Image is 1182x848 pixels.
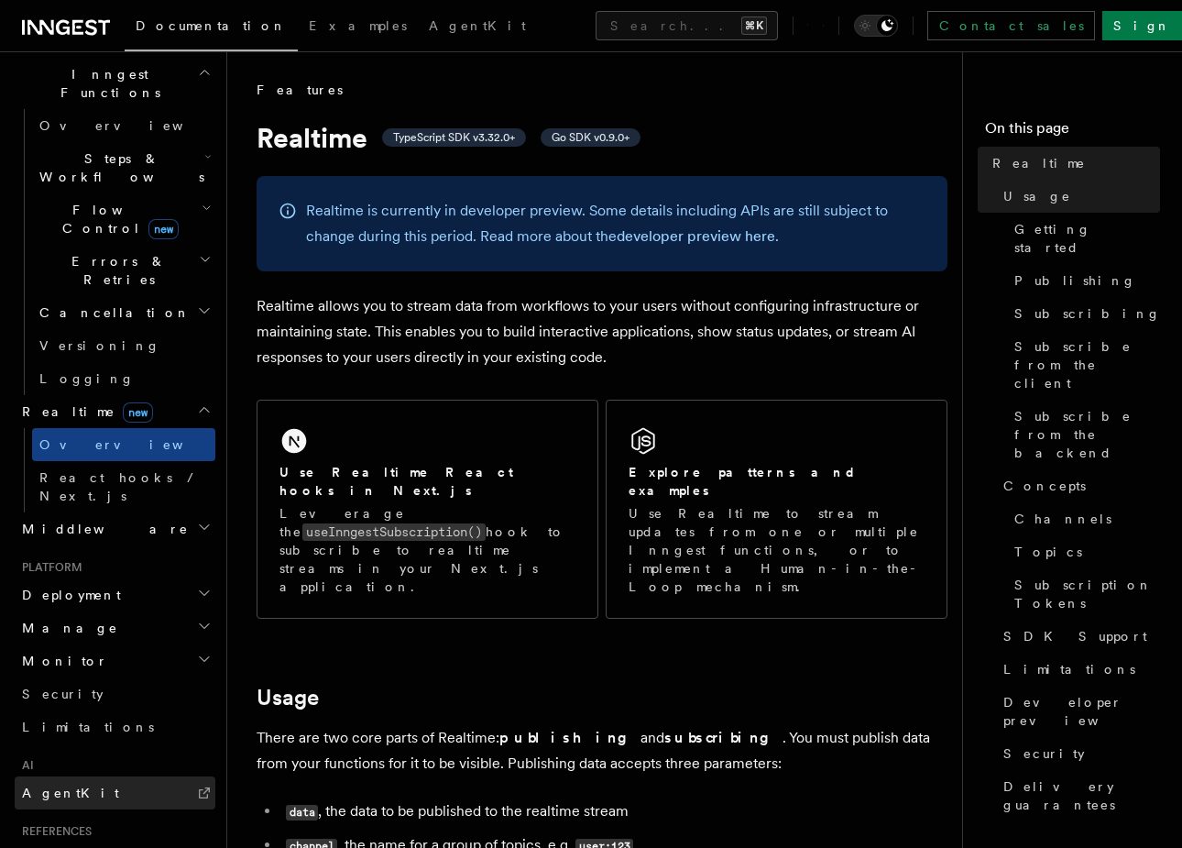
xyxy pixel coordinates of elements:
[15,578,215,611] button: Deployment
[996,620,1160,653] a: SDK Support
[32,303,191,322] span: Cancellation
[1007,213,1160,264] a: Getting started
[39,338,160,353] span: Versioning
[257,400,598,619] a: Use Realtime React hooks in Next.jsLeverage theuseInngestSubscription()hook to subscribe to realt...
[15,58,215,109] button: Inngest Functions
[1003,187,1071,205] span: Usage
[1014,543,1082,561] span: Topics
[985,117,1160,147] h4: On this page
[32,461,215,512] a: React hooks / Next.js
[15,644,215,677] button: Monitor
[1007,535,1160,568] a: Topics
[996,469,1160,502] a: Concepts
[629,463,925,500] h2: Explore patterns and examples
[499,729,640,746] strong: publishing
[1014,304,1161,323] span: Subscribing
[32,109,215,142] a: Overview
[1003,477,1086,495] span: Concepts
[1014,407,1160,462] span: Subscribe from the backend
[1007,330,1160,400] a: Subscribe from the client
[279,463,575,500] h2: Use Realtime React hooks in Next.js
[125,6,298,51] a: Documentation
[257,81,343,99] span: Features
[39,470,202,503] span: React hooks / Next.js
[1007,264,1160,297] a: Publishing
[302,523,486,541] code: useInngestSubscription()
[32,428,215,461] a: Overview
[854,15,898,37] button: Toggle dark mode
[996,737,1160,770] a: Security
[992,154,1086,172] span: Realtime
[996,653,1160,686] a: Limitations
[927,11,1095,40] a: Contact sales
[32,329,215,362] a: Versioning
[39,371,135,386] span: Logging
[32,201,202,237] span: Flow Control
[1003,777,1160,814] span: Delivery guarantees
[1014,271,1136,290] span: Publishing
[617,227,775,245] a: developer preview here
[1014,337,1160,392] span: Subscribe from the client
[15,65,198,102] span: Inngest Functions
[39,437,228,452] span: Overview
[32,149,204,186] span: Steps & Workflows
[552,130,629,145] span: Go SDK v0.9.0+
[257,293,947,370] p: Realtime allows you to stream data from workflows to your users without configuring infrastructur...
[15,586,121,604] span: Deployment
[123,402,153,423] span: new
[15,512,215,545] button: Middleware
[15,402,153,421] span: Realtime
[22,786,119,800] span: AgentKit
[1003,660,1135,678] span: Limitations
[286,805,318,820] code: data
[629,504,925,596] p: Use Realtime to stream updates from one or multiple Inngest functions, or to implement a Human-in...
[15,520,189,538] span: Middleware
[39,118,228,133] span: Overview
[22,687,104,701] span: Security
[32,252,199,289] span: Errors & Retries
[15,109,215,395] div: Inngest Functions
[279,504,575,596] p: Leverage the hook to subscribe to realtime streams in your Next.js application.
[15,677,215,710] a: Security
[280,798,947,825] li: , the data to be published to the realtime stream
[32,296,215,329] button: Cancellation
[257,685,319,710] a: Usage
[393,130,515,145] span: TypeScript SDK v3.32.0+
[136,18,287,33] span: Documentation
[985,147,1160,180] a: Realtime
[148,219,179,239] span: new
[1003,627,1147,645] span: SDK Support
[1014,220,1160,257] span: Getting started
[1007,297,1160,330] a: Subscribing
[1007,400,1160,469] a: Subscribe from the backend
[1014,510,1111,528] span: Channels
[15,652,108,670] span: Monitor
[1003,744,1085,763] span: Security
[429,18,526,33] span: AgentKit
[32,193,215,245] button: Flow Controlnew
[996,180,1160,213] a: Usage
[1007,502,1160,535] a: Channels
[664,729,783,746] strong: subscribing
[596,11,778,40] button: Search...⌘K
[15,428,215,512] div: Realtimenew
[418,6,537,50] a: AgentKit
[15,758,34,773] span: AI
[1003,693,1160,730] span: Developer preview
[1007,568,1160,620] a: Subscription Tokens
[996,770,1160,821] a: Delivery guarantees
[15,560,82,575] span: Platform
[32,245,215,296] button: Errors & Retries
[996,686,1160,737] a: Developer preview
[15,776,215,809] a: AgentKit
[606,400,947,619] a: Explore patterns and examplesUse Realtime to stream updates from one or multiple Inngest function...
[32,362,215,395] a: Logging
[741,17,767,35] kbd: ⌘K
[15,710,215,743] a: Limitations
[257,121,947,154] h1: Realtime
[15,395,215,428] button: Realtimenew
[15,611,215,644] button: Manage
[257,725,947,776] p: There are two core parts of Realtime: and . You must publish data from your functions for it to b...
[32,142,215,193] button: Steps & Workflows
[309,18,407,33] span: Examples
